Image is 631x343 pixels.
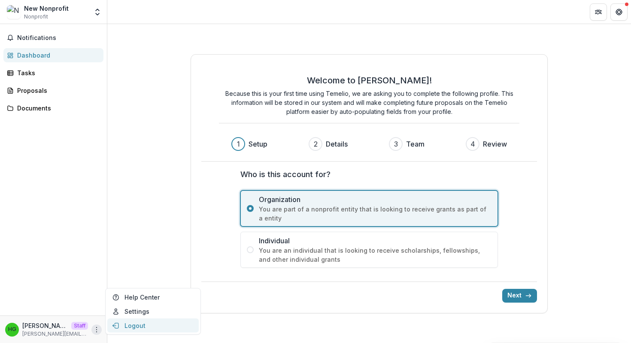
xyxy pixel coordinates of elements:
[7,5,21,19] img: New Nonprofit
[3,83,103,98] a: Proposals
[590,3,607,21] button: Partners
[219,89,519,116] p: Because this is your first time using Temelio, we are asking you to complete the following profil...
[17,104,97,113] div: Documents
[17,34,100,42] span: Notifications
[8,327,16,332] div: Himanshu Gupta
[259,194,491,205] span: Organization
[91,325,102,335] button: More
[17,86,97,95] div: Proposals
[610,3,628,21] button: Get Help
[259,205,491,223] span: You are part of a nonprofit entity that is looking to receive grants as part of a entity
[17,51,97,60] div: Dashboard
[406,139,425,149] h3: Team
[91,3,103,21] button: Open entity switcher
[3,31,103,45] button: Notifications
[259,246,491,264] span: You are an individual that is looking to receive scholarships, fellowships, and other individual ...
[231,137,507,151] div: Progress
[470,139,475,149] div: 4
[17,68,97,77] div: Tasks
[237,139,240,149] div: 1
[3,101,103,115] a: Documents
[249,139,267,149] h3: Setup
[394,139,398,149] div: 3
[314,139,318,149] div: 2
[24,4,69,13] div: New Nonprofit
[3,66,103,80] a: Tasks
[71,322,88,330] p: Staff
[483,139,507,149] h3: Review
[240,168,493,180] label: Who is this account for?
[22,330,88,338] p: [PERSON_NAME][EMAIL_ADDRESS][DOMAIN_NAME]
[502,289,537,303] button: Next
[259,236,491,246] span: Individual
[326,139,348,149] h3: Details
[22,321,68,330] p: [PERSON_NAME]
[24,13,48,21] span: Nonprofit
[3,48,103,62] a: Dashboard
[307,75,432,86] h2: Welcome to [PERSON_NAME]!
